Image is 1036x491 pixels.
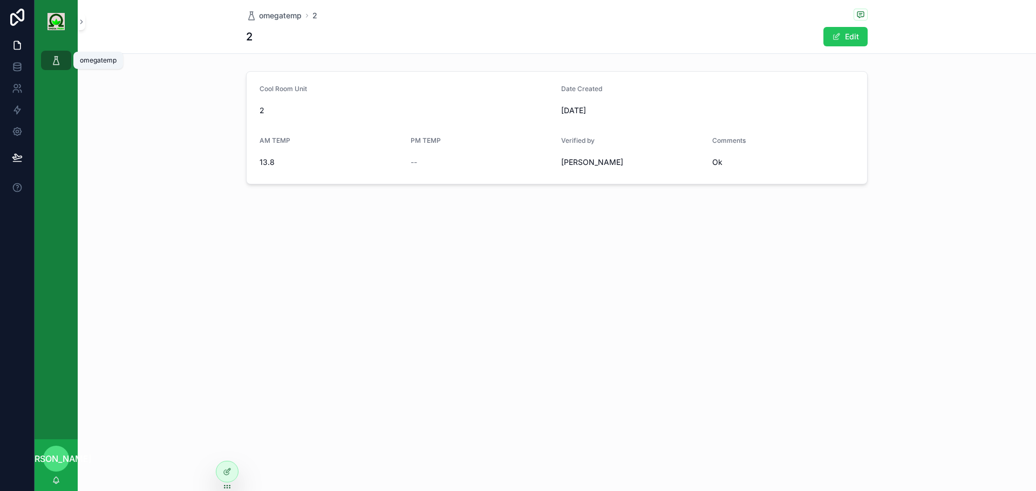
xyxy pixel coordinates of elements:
[561,105,854,116] span: [DATE]
[712,136,746,144] span: Comments
[712,157,855,168] span: Ok
[260,136,290,144] span: AM TEMP
[246,29,253,44] h1: 2
[823,27,868,46] button: Edit
[260,85,307,93] span: Cool Room Unit
[21,452,92,465] span: [PERSON_NAME]
[411,157,417,168] span: --
[561,85,602,93] span: Date Created
[312,10,317,21] a: 2
[260,105,553,116] span: 2
[561,136,595,144] span: Verified by
[246,10,302,21] a: omegatemp
[260,157,402,168] span: 13.8
[411,136,441,144] span: PM TEMP
[80,56,117,65] div: omegatemp
[561,157,704,168] span: [PERSON_NAME]
[47,13,65,30] img: App logo
[35,43,78,84] div: scrollable content
[259,10,302,21] span: omegatemp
